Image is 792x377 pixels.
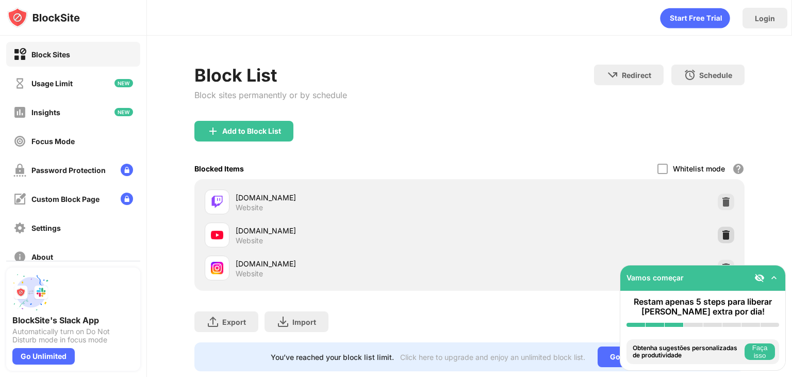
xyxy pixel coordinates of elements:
[31,108,60,117] div: Insights
[7,7,80,28] img: logo-blocksite.svg
[114,108,133,116] img: new-icon.svg
[13,48,26,61] img: block-on.svg
[16,17,25,25] img: logo_orange.svg
[236,203,263,212] div: Website
[12,315,134,325] div: BlockSite's Slack App
[13,135,26,148] img: focus-off.svg
[31,137,75,146] div: Focus Mode
[194,164,244,173] div: Blocked Items
[31,166,106,175] div: Password Protection
[13,250,26,263] img: about-off.svg
[13,77,26,90] img: time-usage-off.svg
[236,225,469,236] div: [DOMAIN_NAME]
[31,195,100,203] div: Custom Block Page
[660,8,730,28] div: animation
[236,192,469,203] div: [DOMAIN_NAME]
[400,353,585,362] div: Click here to upgrade and enjoy an unlimited block list.
[13,106,26,119] img: insights-off.svg
[222,318,246,326] div: Export
[211,196,223,208] img: favicons
[699,71,732,80] div: Schedule
[626,273,684,282] div: Vamos começar
[13,164,26,177] img: password-protection-off.svg
[31,253,53,261] div: About
[271,353,394,362] div: You’ve reached your block list limit.
[673,164,725,173] div: Whitelist mode
[43,60,51,68] img: tab_domain_overview_orange.svg
[222,127,281,135] div: Add to Block List
[236,269,263,278] div: Website
[13,222,26,234] img: settings-off.svg
[29,17,51,25] div: v 4.0.25
[120,61,166,68] div: Palavras-chave
[626,297,779,317] div: Restam apenas 5 steps para liberar [PERSON_NAME] extra por dia!
[754,273,765,283] img: eye-not-visible.svg
[31,79,73,88] div: Usage Limit
[769,273,779,283] img: omni-setup-toggle.svg
[194,90,347,100] div: Block sites permanently or by schedule
[194,65,347,86] div: Block List
[211,262,223,274] img: favicons
[31,224,61,232] div: Settings
[16,27,25,35] img: website_grey.svg
[236,236,263,245] div: Website
[109,60,117,68] img: tab_keywords_by_traffic_grey.svg
[292,318,316,326] div: Import
[13,193,26,206] img: customize-block-page-off.svg
[31,50,70,59] div: Block Sites
[745,343,775,360] button: Faça isso
[236,258,469,269] div: [DOMAIN_NAME]
[633,344,742,359] div: Obtenha sugestões personalizadas de produtividade
[598,347,668,367] div: Go Unlimited
[12,348,75,365] div: Go Unlimited
[12,327,134,344] div: Automatically turn on Do Not Disturb mode in focus mode
[12,274,49,311] img: push-slack.svg
[54,61,79,68] div: Domínio
[755,14,775,23] div: Login
[114,79,133,87] img: new-icon.svg
[211,229,223,241] img: favicons
[27,27,115,35] div: Domínio: [DOMAIN_NAME]
[121,164,133,176] img: lock-menu.svg
[121,193,133,205] img: lock-menu.svg
[622,71,651,80] div: Redirect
